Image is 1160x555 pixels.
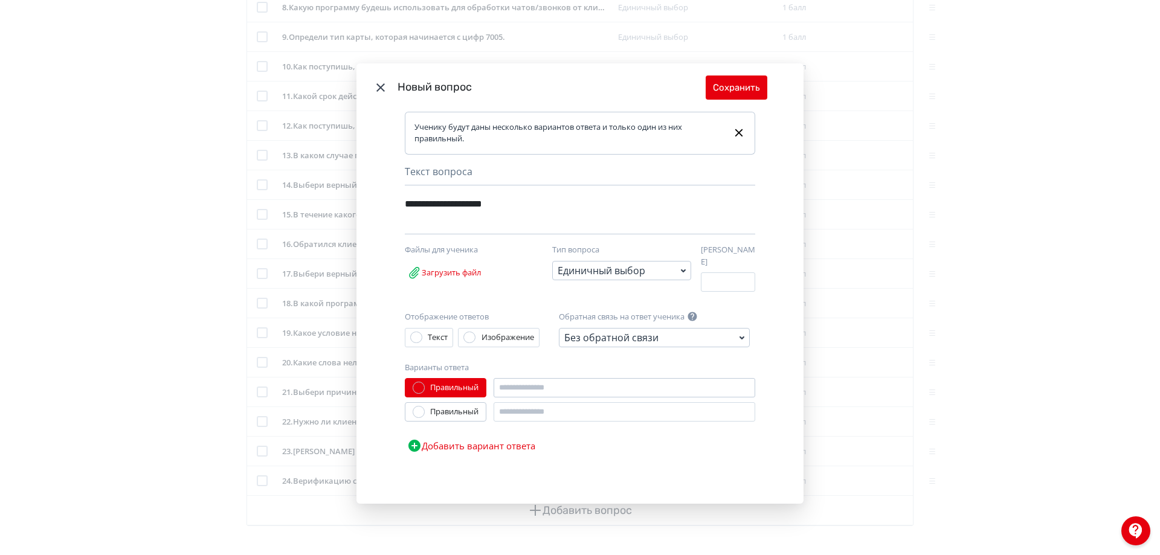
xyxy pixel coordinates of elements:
[405,244,532,256] div: Файлы для ученика
[558,263,645,278] div: Единичный выбор
[356,63,804,504] div: Modal
[430,406,478,418] div: Правильный
[552,244,599,256] label: Тип вопроса
[398,79,706,95] div: Новый вопрос
[414,121,723,145] div: Ученику будут даны несколько вариантов ответа и только один из них правильный.
[405,362,469,374] label: Варианты ответа
[482,332,534,344] div: Изображение
[405,434,538,458] button: Добавить вариант ответа
[559,311,685,323] label: Обратная связь на ответ ученика
[405,311,489,323] label: Отображение ответов
[428,332,448,344] div: Текст
[430,382,478,394] div: Правильный
[706,75,767,100] button: Сохранить
[564,330,659,345] div: Без обратной связи
[701,244,755,268] label: [PERSON_NAME]
[405,164,755,185] div: Текст вопроса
